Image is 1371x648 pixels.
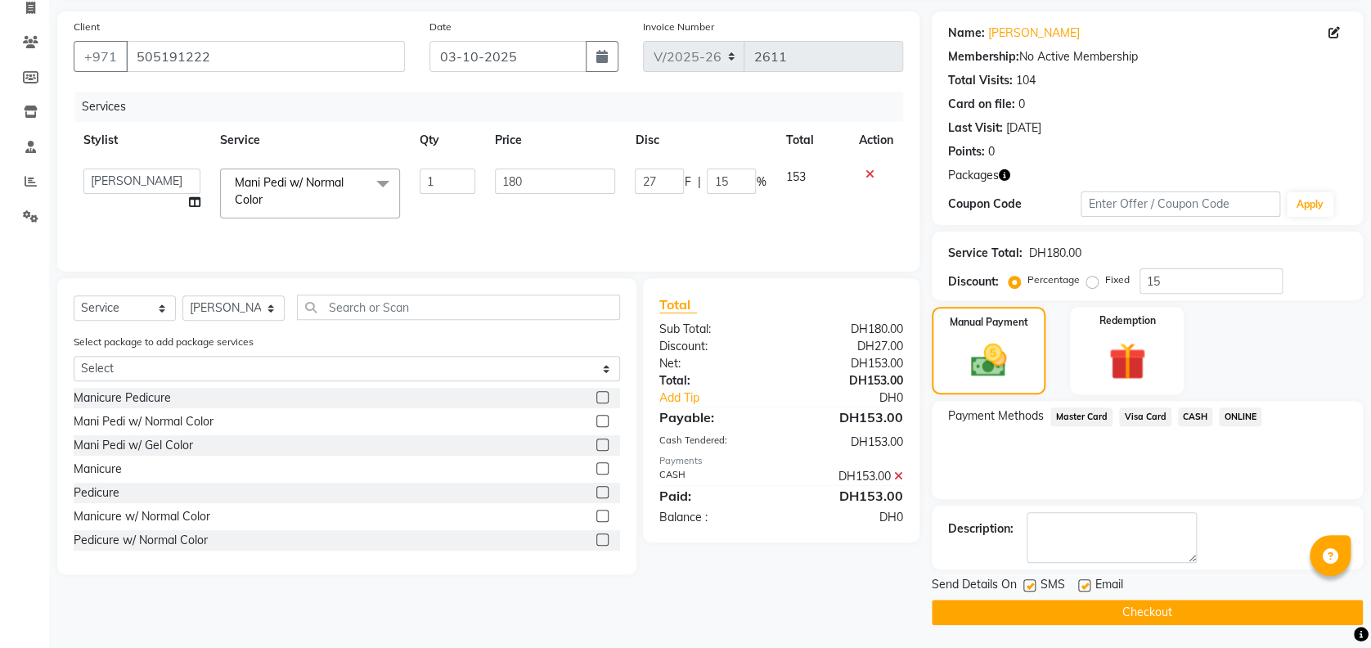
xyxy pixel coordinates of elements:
[948,196,1081,213] div: Coupon Code
[988,25,1080,42] a: [PERSON_NAME]
[948,119,1003,137] div: Last Visit:
[263,192,270,207] a: x
[659,296,697,313] span: Total
[948,520,1014,538] div: Description:
[485,122,625,159] th: Price
[1050,407,1113,426] span: Master Card
[781,486,915,506] div: DH153.00
[781,434,915,451] div: DH153.00
[948,245,1023,262] div: Service Total:
[625,122,775,159] th: Disc
[74,532,208,549] div: Pedicure w/ Normal Color
[1041,576,1065,596] span: SMS
[647,434,781,451] div: Cash Tendered:
[1178,407,1213,426] span: CASH
[74,413,214,430] div: Mani Pedi w/ Normal Color
[1099,313,1155,328] label: Redemption
[803,389,915,407] div: DH0
[948,48,1346,65] div: No Active Membership
[74,484,119,502] div: Pedicure
[429,20,452,34] label: Date
[74,461,122,478] div: Manicure
[74,41,128,72] button: +971
[74,389,171,407] div: Manicure Pedicure
[948,143,985,160] div: Points:
[781,407,915,427] div: DH153.00
[849,122,903,159] th: Action
[1097,338,1157,385] img: _gift.svg
[948,273,999,290] div: Discount:
[781,338,915,355] div: DH27.00
[74,508,210,525] div: Manicure w/ Normal Color
[235,175,344,207] span: Mani Pedi w/ Normal Color
[948,48,1019,65] div: Membership:
[647,486,781,506] div: Paid:
[647,372,781,389] div: Total:
[647,338,781,355] div: Discount:
[1095,576,1123,596] span: Email
[1081,191,1279,217] input: Enter Offer / Coupon Code
[647,509,781,526] div: Balance :
[781,372,915,389] div: DH153.00
[781,321,915,338] div: DH180.00
[74,122,210,159] th: Stylist
[775,122,849,159] th: Total
[74,335,254,349] label: Select package to add package services
[988,143,995,160] div: 0
[74,437,193,454] div: Mani Pedi w/ Gel Color
[948,72,1013,89] div: Total Visits:
[1016,72,1036,89] div: 104
[950,315,1028,330] label: Manual Payment
[960,340,1018,381] img: _cash.svg
[210,122,410,159] th: Service
[1287,192,1333,217] button: Apply
[75,92,915,122] div: Services
[948,96,1015,113] div: Card on file:
[781,355,915,372] div: DH153.00
[1029,245,1081,262] div: DH180.00
[126,41,405,72] input: Search by Name/Mobile/Email/Code
[647,389,804,407] a: Add Tip
[1105,272,1130,287] label: Fixed
[1006,119,1041,137] div: [DATE]
[647,407,781,427] div: Payable:
[1018,96,1025,113] div: 0
[785,169,805,184] span: 153
[756,173,766,191] span: %
[1027,272,1080,287] label: Percentage
[647,468,781,485] div: CASH
[410,122,485,159] th: Qty
[781,509,915,526] div: DH0
[297,295,620,320] input: Search or Scan
[932,576,1017,596] span: Send Details On
[74,20,100,34] label: Client
[948,25,985,42] div: Name:
[932,600,1363,625] button: Checkout
[948,407,1044,425] span: Payment Methods
[647,355,781,372] div: Net:
[948,167,999,184] span: Packages
[684,173,690,191] span: F
[643,20,714,34] label: Invoice Number
[647,321,781,338] div: Sub Total:
[1219,407,1261,426] span: ONLINE
[1119,407,1171,426] span: Visa Card
[659,454,903,468] div: Payments
[781,468,915,485] div: DH153.00
[697,173,700,191] span: |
